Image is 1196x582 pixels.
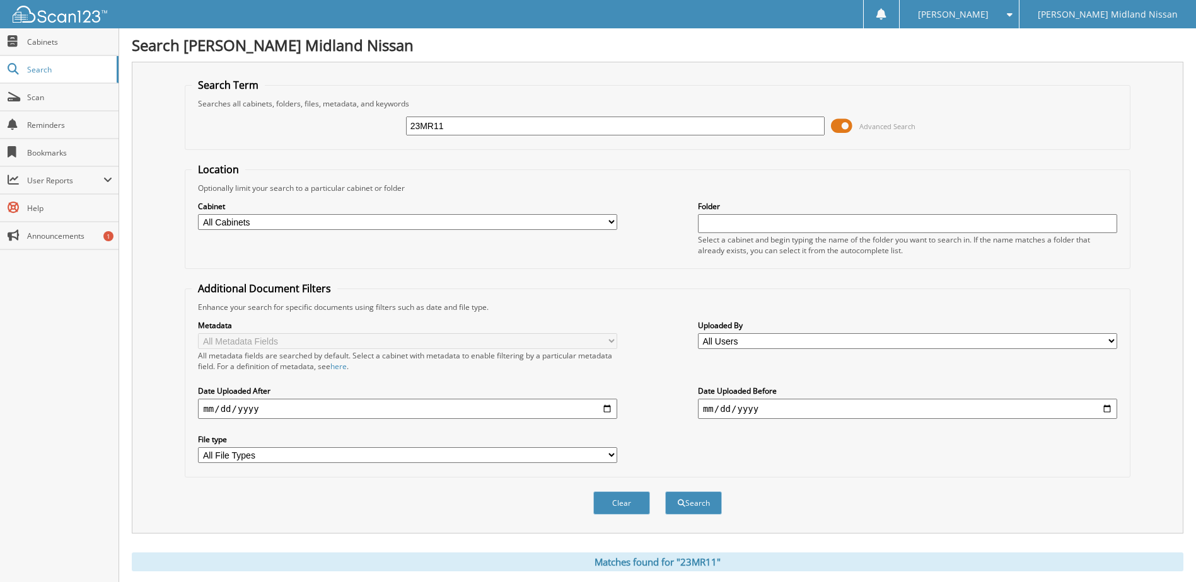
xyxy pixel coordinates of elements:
[27,175,103,186] span: User Reports
[27,64,110,75] span: Search
[198,320,617,331] label: Metadata
[192,78,265,92] legend: Search Term
[330,361,347,372] a: here
[27,92,112,103] span: Scan
[1038,11,1178,18] span: [PERSON_NAME] Midland Nissan
[198,399,617,419] input: start
[593,491,650,515] button: Clear
[192,183,1123,193] div: Optionally limit your search to a particular cabinet or folder
[192,302,1123,312] div: Enhance your search for specific documents using filters such as date and file type.
[103,231,113,241] div: 1
[198,385,617,396] label: Date Uploaded After
[27,147,112,158] span: Bookmarks
[27,231,112,241] span: Announcements
[27,37,112,47] span: Cabinets
[192,98,1123,109] div: Searches all cabinets, folders, files, metadata, and keywords
[27,203,112,214] span: Help
[132,35,1183,55] h1: Search [PERSON_NAME] Midland Nissan
[698,234,1117,256] div: Select a cabinet and begin typing the name of the folder you want to search in. If the name match...
[132,552,1183,571] div: Matches found for "23MR11"
[698,385,1117,396] label: Date Uploaded Before
[859,122,915,131] span: Advanced Search
[918,11,989,18] span: [PERSON_NAME]
[198,201,617,212] label: Cabinet
[27,120,112,130] span: Reminders
[192,163,245,176] legend: Location
[198,434,617,445] label: File type
[13,6,107,23] img: scan123-logo-white.svg
[698,201,1117,212] label: Folder
[698,399,1117,419] input: end
[665,491,722,515] button: Search
[198,350,617,372] div: All metadata fields are searched by default. Select a cabinet with metadata to enable filtering b...
[192,282,337,295] legend: Additional Document Filters
[698,320,1117,331] label: Uploaded By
